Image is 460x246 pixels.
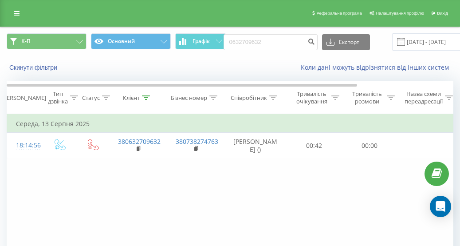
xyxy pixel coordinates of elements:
button: К-П [7,33,86,49]
div: Співробітник [231,94,267,102]
span: Вихід [437,11,448,16]
button: Скинути фільтри [7,63,62,71]
div: 18:14:56 [16,137,34,154]
div: [PERSON_NAME] [1,94,46,102]
div: Статус [82,94,100,102]
div: Назва схеми переадресації [405,90,443,105]
button: Експорт [322,34,370,50]
button: Графік [175,33,226,49]
div: Клієнт [123,94,140,102]
div: Бізнес номер [171,94,207,102]
input: Пошук за номером [224,34,318,50]
span: К-П [21,38,31,45]
a: 380738274763 [176,137,218,146]
span: Налаштування профілю [376,11,424,16]
a: Коли дані можуть відрізнятися вiд інших систем [301,63,453,71]
div: Open Intercom Messenger [430,196,451,217]
td: 00:42 [287,133,342,159]
button: Основний [91,33,171,49]
div: Тривалість очікування [294,90,329,105]
span: Реферальна програма [316,11,362,16]
span: Графік [193,38,210,44]
td: [PERSON_NAME] () [224,133,287,159]
td: 00:00 [342,133,397,159]
div: Тип дзвінка [48,90,68,105]
a: 380632709632 [118,137,161,146]
div: Тривалість розмови [350,90,385,105]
